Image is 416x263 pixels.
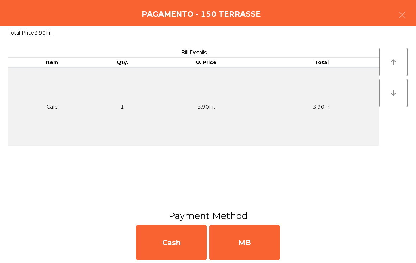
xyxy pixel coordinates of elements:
h4: Pagamento - 150 TERRASSE [142,9,261,19]
th: Qty. [96,58,149,68]
button: arrow_downward [379,79,408,107]
i: arrow_downward [389,89,398,97]
th: Item [8,58,96,68]
td: Café [8,68,96,146]
td: 3.90Fr. [149,68,264,146]
span: 3.90Fr. [34,30,52,36]
span: Bill Details [181,49,207,56]
div: Cash [136,225,207,260]
i: arrow_upward [389,58,398,66]
h3: Payment Method [5,209,411,222]
td: 3.90Fr. [264,68,379,146]
td: 1 [96,68,149,146]
button: arrow_upward [379,48,408,76]
div: MB [209,225,280,260]
span: Total Price [8,30,34,36]
th: U. Price [149,58,264,68]
th: Total [264,58,379,68]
